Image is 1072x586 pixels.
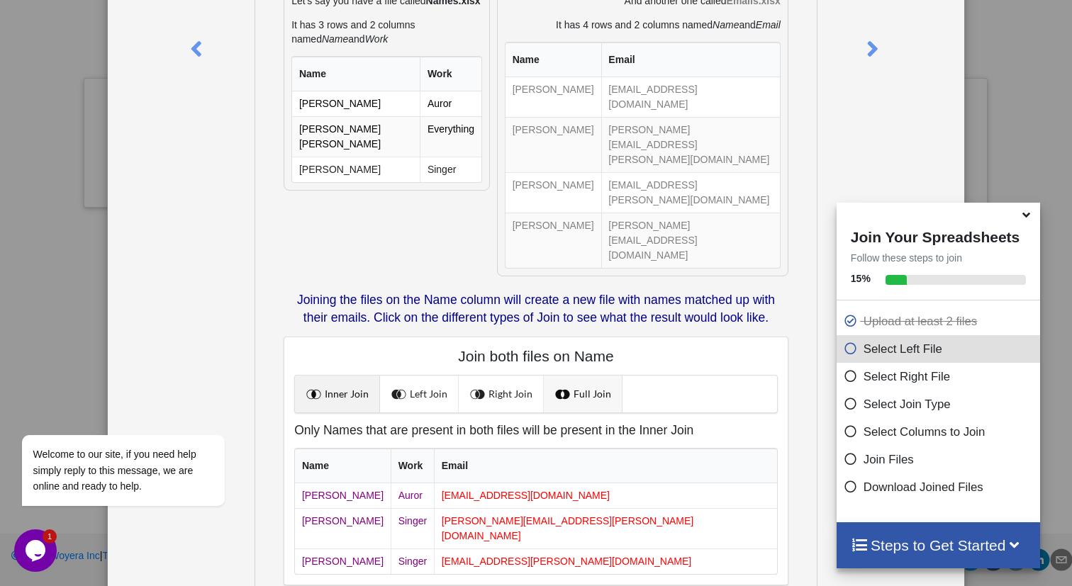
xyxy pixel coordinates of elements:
[434,508,777,548] td: [PERSON_NAME][EMAIL_ADDRESS][PERSON_NAME][DOMAIN_NAME]
[601,43,780,77] th: Email
[844,395,1037,413] p: Select Join Type
[295,508,391,548] td: [PERSON_NAME]
[505,18,781,32] p: It has 4 rows and 2 columns named and
[506,213,601,268] td: [PERSON_NAME]
[291,18,482,46] p: It has 3 rows and 2 columns named and
[837,251,1040,265] p: Follow these steps to join
[420,57,481,91] th: Work
[506,117,601,172] td: [PERSON_NAME]
[292,91,420,116] td: [PERSON_NAME]
[601,77,780,117] td: [EMAIL_ADDRESS][DOMAIN_NAME]
[844,312,1037,330] p: Upload at least 2 files
[14,529,60,572] iframe: chat widget
[292,157,420,182] td: [PERSON_NAME]
[295,548,391,574] td: [PERSON_NAME]
[434,548,777,574] td: [EMAIL_ADDRESS][PERSON_NAME][DOMAIN_NAME]
[284,291,788,327] p: Joining the files on the Name column will create a new file with names matched up with their emai...
[391,449,434,483] th: Work
[601,117,780,172] td: [PERSON_NAME][EMAIL_ADDRESS][PERSON_NAME][DOMAIN_NAME]
[434,483,777,508] td: [EMAIL_ADDRESS][DOMAIN_NAME]
[506,172,601,213] td: [PERSON_NAME]
[365,33,389,45] i: Work
[295,449,391,483] th: Name
[420,91,481,116] td: Auror
[506,77,601,117] td: [PERSON_NAME]
[756,19,781,30] i: Email
[420,157,481,182] td: Singer
[506,43,601,77] th: Name
[295,376,380,412] a: Inner Join
[14,307,269,522] iframe: chat widget
[844,478,1037,496] p: Download Joined Files
[601,172,780,213] td: [EMAIL_ADDRESS][PERSON_NAME][DOMAIN_NAME]
[420,116,481,157] td: Everything
[295,483,391,508] td: [PERSON_NAME]
[391,548,434,574] td: Singer
[294,423,778,438] h5: Only Names that are present in both files will be present in the Inner Join
[322,33,348,45] i: Name
[851,273,871,284] b: 15 %
[844,340,1037,358] p: Select Left File
[434,449,777,483] th: Email
[851,536,1026,554] h4: Steps to Get Started
[292,57,420,91] th: Name
[391,483,434,508] td: Auror
[844,451,1037,468] p: Join Files
[844,368,1037,385] p: Select Right File
[544,376,622,412] a: Full Join
[713,19,739,30] i: Name
[601,213,780,268] td: [PERSON_NAME][EMAIL_ADDRESS][DOMAIN_NAME]
[292,116,420,157] td: [PERSON_NAME] [PERSON_NAME]
[391,508,434,548] td: Singer
[380,376,459,412] a: Left Join
[459,376,544,412] a: Right Join
[844,423,1037,441] p: Select Columns to Join
[294,347,778,365] h4: Join both files on Name
[837,225,1040,246] h4: Join Your Spreadsheets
